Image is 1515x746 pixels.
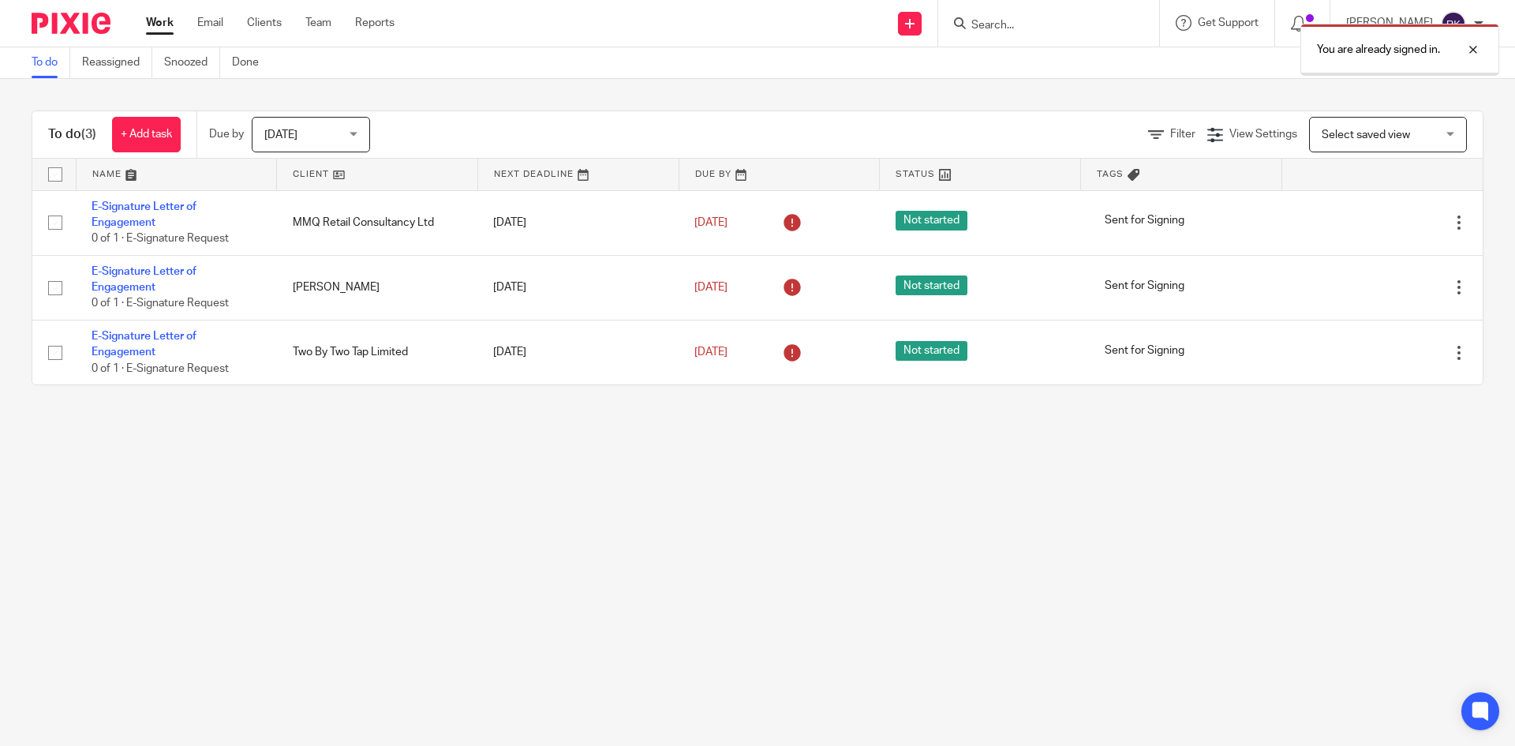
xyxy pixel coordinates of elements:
[32,13,110,34] img: Pixie
[1441,11,1466,36] img: svg%3E
[209,126,244,142] p: Due by
[92,233,229,244] span: 0 of 1 · E-Signature Request
[232,47,271,78] a: Done
[247,15,282,31] a: Clients
[92,266,196,293] a: E-Signature Letter of Engagement
[82,47,152,78] a: Reassigned
[277,255,478,320] td: [PERSON_NAME]
[112,117,181,152] a: + Add task
[264,129,297,141] span: [DATE]
[694,217,728,228] span: [DATE]
[1097,170,1124,178] span: Tags
[694,347,728,358] span: [DATE]
[277,190,478,255] td: MMQ Retail Consultancy Ltd
[896,211,967,231] span: Not started
[896,341,967,361] span: Not started
[277,320,478,384] td: Two By Two Tap Limited
[1097,211,1192,231] span: Sent for Signing
[1229,129,1297,140] span: View Settings
[48,126,96,143] h1: To do
[694,282,728,293] span: [DATE]
[197,15,223,31] a: Email
[92,331,196,358] a: E-Signature Letter of Engagement
[32,47,70,78] a: To do
[1170,129,1195,140] span: Filter
[1317,42,1440,58] p: You are already signed in.
[477,255,679,320] td: [DATE]
[355,15,395,31] a: Reports
[896,276,967,295] span: Not started
[92,298,229,309] span: 0 of 1 · E-Signature Request
[1097,341,1192,361] span: Sent for Signing
[81,128,96,141] span: (3)
[1322,129,1410,141] span: Select saved view
[1097,276,1192,295] span: Sent for Signing
[92,201,196,228] a: E-Signature Letter of Engagement
[477,190,679,255] td: [DATE]
[164,47,220,78] a: Snoozed
[477,320,679,384] td: [DATE]
[305,15,331,31] a: Team
[146,15,174,31] a: Work
[92,363,229,374] span: 0 of 1 · E-Signature Request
